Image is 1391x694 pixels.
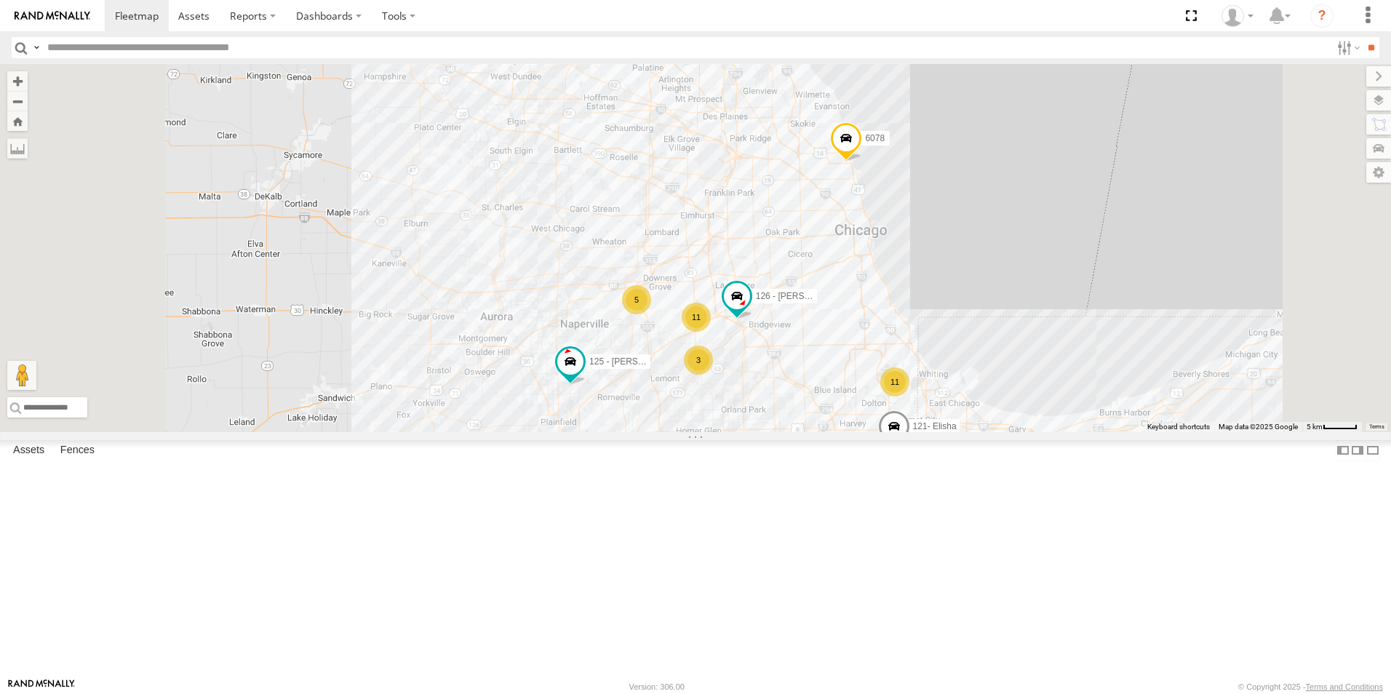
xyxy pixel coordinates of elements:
[1331,37,1363,58] label: Search Filter Options
[7,361,36,390] button: Drag Pegman onto the map to open Street View
[1366,162,1391,183] label: Map Settings
[15,11,90,21] img: rand-logo.svg
[7,138,28,159] label: Measure
[865,133,885,143] span: 6078
[1336,440,1350,461] label: Dock Summary Table to the Left
[1219,423,1298,431] span: Map data ©2025 Google
[913,421,957,431] span: 121- Elisha
[1238,682,1383,691] div: © Copyright 2025 -
[684,346,713,375] div: 3
[1369,424,1384,430] a: Terms (opens in new tab)
[7,91,28,111] button: Zoom out
[1306,682,1383,691] a: Terms and Conditions
[629,682,685,691] div: Version: 306.00
[1302,422,1362,432] button: Map Scale: 5 km per 44 pixels
[622,285,651,314] div: 5
[53,440,102,460] label: Fences
[1350,440,1365,461] label: Dock Summary Table to the Right
[589,356,683,367] span: 125 - [PERSON_NAME]
[1366,440,1380,461] label: Hide Summary Table
[1147,422,1210,432] button: Keyboard shortcuts
[1216,5,1259,27] div: Ed Pruneda
[682,303,711,332] div: 11
[8,679,75,694] a: Visit our Website
[7,71,28,91] button: Zoom in
[31,37,42,58] label: Search Query
[880,367,909,396] div: 11
[7,111,28,131] button: Zoom Home
[1307,423,1323,431] span: 5 km
[1310,4,1334,28] i: ?
[6,440,52,460] label: Assets
[756,291,850,301] span: 126 - [PERSON_NAME]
